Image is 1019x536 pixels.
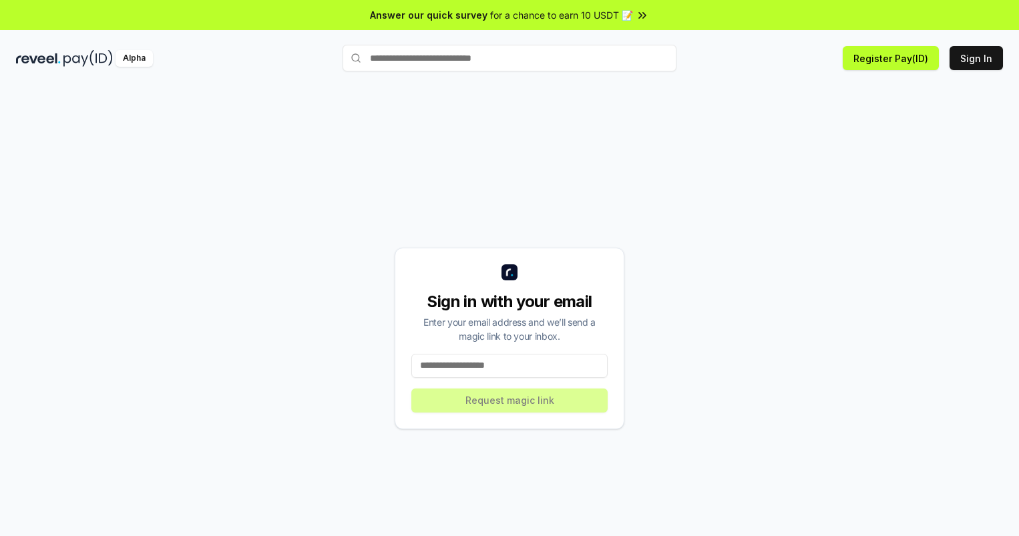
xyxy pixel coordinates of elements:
img: pay_id [63,50,113,67]
span: for a chance to earn 10 USDT 📝 [490,8,633,22]
button: Sign In [950,46,1003,70]
img: logo_small [501,264,518,280]
div: Alpha [116,50,153,67]
button: Register Pay(ID) [843,46,939,70]
div: Sign in with your email [411,291,608,312]
img: reveel_dark [16,50,61,67]
span: Answer our quick survey [370,8,487,22]
div: Enter your email address and we’ll send a magic link to your inbox. [411,315,608,343]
